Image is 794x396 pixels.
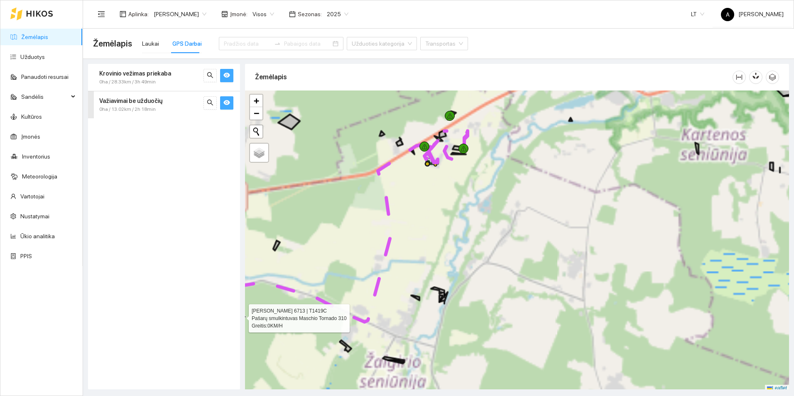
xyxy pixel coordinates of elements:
span: shop [221,11,228,17]
input: Pabaigos data [284,39,331,48]
span: search [207,99,213,107]
a: Kultūros [21,113,42,120]
input: Pradžios data [224,39,271,48]
div: Krovinio vežimas priekaba0ha / 28.33km / 3h 49minsearcheye [88,64,240,91]
a: Zoom out [250,107,262,120]
span: Aplinka : [128,10,149,19]
span: Sezonas : [298,10,322,19]
button: search [203,69,217,82]
a: Įmonės [21,133,40,140]
a: Vartotojai [20,193,44,200]
span: layout [120,11,126,17]
a: Leaflet [767,385,787,391]
span: Įmonė : [230,10,248,19]
span: − [254,108,259,118]
a: Žemėlapis [21,34,48,40]
span: calendar [289,11,296,17]
span: 0ha / 13.02km / 2h 18min [99,105,156,113]
span: menu-fold [98,10,105,18]
a: PPIS [20,253,32,259]
div: Žemėlapis [255,65,733,89]
span: + [254,95,259,106]
button: eye [220,96,233,110]
div: Važiavimai be užduočių0ha / 13.02km / 2h 18minsearcheye [88,91,240,118]
a: Ūkio analitika [20,233,55,240]
span: eye [223,99,230,107]
strong: Važiavimai be užduočių [99,98,162,104]
span: LT [691,8,704,20]
span: search [207,72,213,80]
span: swap-right [274,40,281,47]
button: eye [220,69,233,82]
span: 2025 [327,8,348,20]
div: GPS Darbai [172,39,202,48]
span: Andrius Rimgaila [154,8,206,20]
span: Visos [252,8,274,20]
button: menu-fold [93,6,110,22]
span: A [726,8,730,21]
span: column-width [733,74,745,81]
a: Meteorologija [22,173,57,180]
button: search [203,96,217,110]
a: Zoom in [250,95,262,107]
a: Layers [250,144,268,162]
button: Initiate a new search [250,125,262,138]
div: Laukai [142,39,159,48]
span: eye [223,72,230,80]
a: Nustatymai [20,213,49,220]
a: Inventorius [22,153,50,160]
strong: Krovinio vežimas priekaba [99,70,171,77]
span: 0ha / 28.33km / 3h 49min [99,78,156,86]
span: Žemėlapis [93,37,132,50]
span: to [274,40,281,47]
a: Panaudoti resursai [21,73,69,80]
span: Sandėlis [21,88,69,105]
a: Užduotys [20,54,45,60]
span: [PERSON_NAME] [721,11,784,17]
button: column-width [733,71,746,84]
